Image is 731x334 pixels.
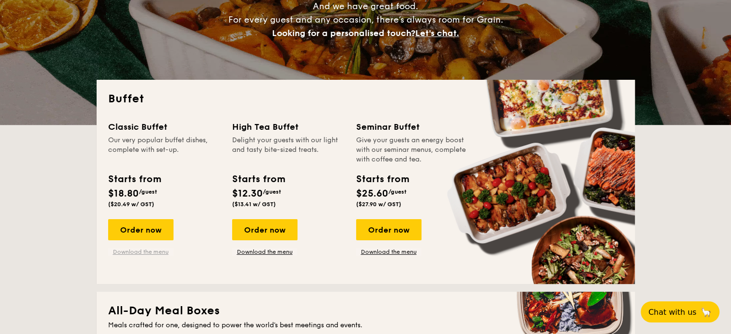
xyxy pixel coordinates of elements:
div: Seminar Buffet [356,120,469,134]
div: Order now [232,219,297,240]
div: Order now [356,219,421,240]
span: ($27.90 w/ GST) [356,201,401,208]
h2: All-Day Meal Boxes [108,303,623,319]
div: Classic Buffet [108,120,221,134]
a: Download the menu [232,248,297,256]
span: $12.30 [232,188,263,199]
div: Give your guests an energy boost with our seminar menus, complete with coffee and tea. [356,136,469,164]
span: Let's chat. [415,28,459,38]
div: Our very popular buffet dishes, complete with set-up. [108,136,221,164]
span: Looking for a personalised touch? [272,28,415,38]
span: /guest [388,188,407,195]
div: Delight your guests with our light and tasty bite-sized treats. [232,136,345,164]
div: High Tea Buffet [232,120,345,134]
span: 🦙 [700,307,712,318]
span: ($13.41 w/ GST) [232,201,276,208]
span: $25.60 [356,188,388,199]
div: Starts from [356,172,409,186]
span: And we have great food. For every guest and any occasion, there’s always room for Grain. [228,1,503,38]
span: /guest [139,188,157,195]
span: $18.80 [108,188,139,199]
button: Chat with us🦙 [641,301,719,322]
div: Meals crafted for one, designed to power the world's best meetings and events. [108,321,623,330]
span: /guest [263,188,281,195]
span: Chat with us [648,308,696,317]
div: Starts from [108,172,161,186]
h2: Buffet [108,91,623,107]
span: ($20.49 w/ GST) [108,201,154,208]
a: Download the menu [356,248,421,256]
div: Order now [108,219,173,240]
a: Download the menu [108,248,173,256]
div: Starts from [232,172,285,186]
